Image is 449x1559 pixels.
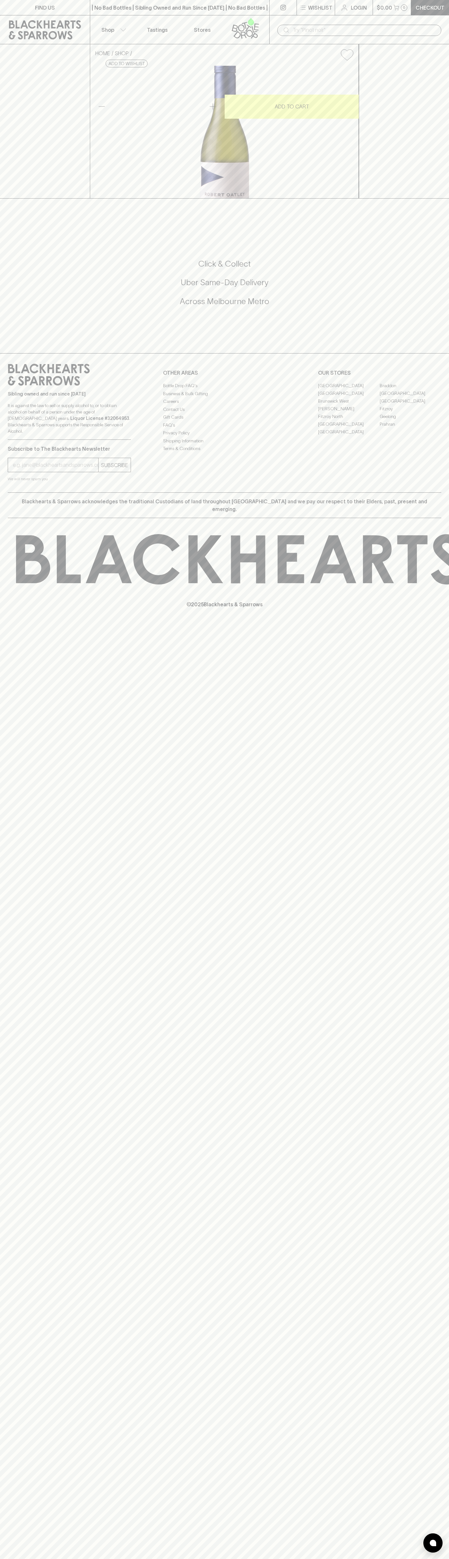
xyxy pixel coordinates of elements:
h5: Uber Same-Day Delivery [8,277,441,288]
a: Fitzroy [380,405,441,413]
p: $0.00 [377,4,392,12]
p: OTHER AREAS [163,369,286,377]
a: [GEOGRAPHIC_DATA] [318,428,380,436]
a: Prahran [380,420,441,428]
a: Careers [163,398,286,405]
p: Wishlist [308,4,332,12]
img: 37546.png [90,66,358,198]
p: Tastings [147,26,168,34]
a: Braddon [380,382,441,389]
a: Fitzroy North [318,413,380,420]
p: Stores [194,26,211,34]
p: Login [351,4,367,12]
a: Privacy Policy [163,429,286,437]
p: OUR STORES [318,369,441,377]
a: [GEOGRAPHIC_DATA] [380,397,441,405]
a: Geelong [380,413,441,420]
p: SUBSCRIBE [101,461,128,469]
a: HOME [95,50,110,56]
a: Tastings [135,15,180,44]
a: [PERSON_NAME] [318,405,380,413]
input: Try "Pinot noir" [293,25,436,35]
div: Call to action block [8,233,441,340]
button: Add to wishlist [338,47,356,63]
a: Terms & Conditions [163,445,286,453]
h5: Click & Collect [8,259,441,269]
a: [GEOGRAPHIC_DATA] [318,420,380,428]
button: ADD TO CART [225,95,359,119]
img: bubble-icon [430,1540,436,1546]
a: SHOP [115,50,129,56]
a: [GEOGRAPHIC_DATA] [318,389,380,397]
p: FIND US [35,4,55,12]
a: [GEOGRAPHIC_DATA] [380,389,441,397]
h5: Across Melbourne Metro [8,296,441,307]
button: Shop [90,15,135,44]
p: Checkout [416,4,445,12]
p: ADD TO CART [275,103,309,110]
button: SUBSCRIBE [99,458,131,472]
a: Contact Us [163,405,286,413]
a: Brunswick West [318,397,380,405]
a: Gift Cards [163,413,286,421]
a: Business & Bulk Gifting [163,390,286,397]
input: e.g. jane@blackheartsandsparrows.com.au [13,460,98,470]
strong: Liquor License #32064953 [70,416,129,421]
p: Blackhearts & Sparrows acknowledges the traditional Custodians of land throughout [GEOGRAPHIC_DAT... [13,498,436,513]
a: Shipping Information [163,437,286,445]
p: It is against the law to sell or supply alcohol to, or to obtain alcohol on behalf of a person un... [8,402,131,434]
a: Stores [180,15,225,44]
a: Bottle Drop FAQ's [163,382,286,390]
p: Subscribe to The Blackhearts Newsletter [8,445,131,453]
p: We will never spam you [8,476,131,482]
a: FAQ's [163,421,286,429]
p: Shop [101,26,114,34]
p: Sibling owned and run since [DATE] [8,391,131,397]
p: 0 [403,6,405,9]
button: Add to wishlist [106,60,148,67]
a: [GEOGRAPHIC_DATA] [318,382,380,389]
